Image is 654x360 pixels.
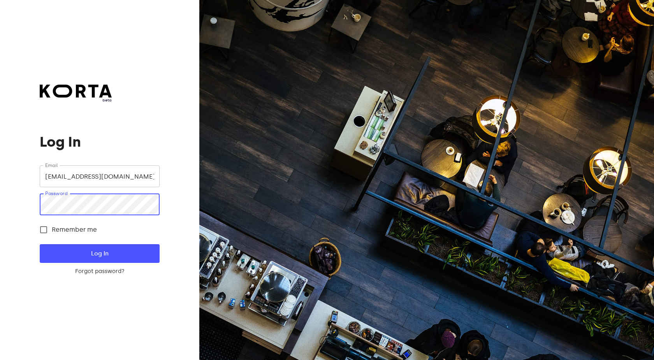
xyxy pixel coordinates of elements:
span: Remember me [52,225,97,234]
a: Forgot password? [40,268,159,275]
button: Log In [40,244,159,263]
h1: Log In [40,134,159,150]
span: Log In [52,248,147,259]
img: Korta [40,85,112,98]
a: beta [40,85,112,103]
span: beta [40,98,112,103]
